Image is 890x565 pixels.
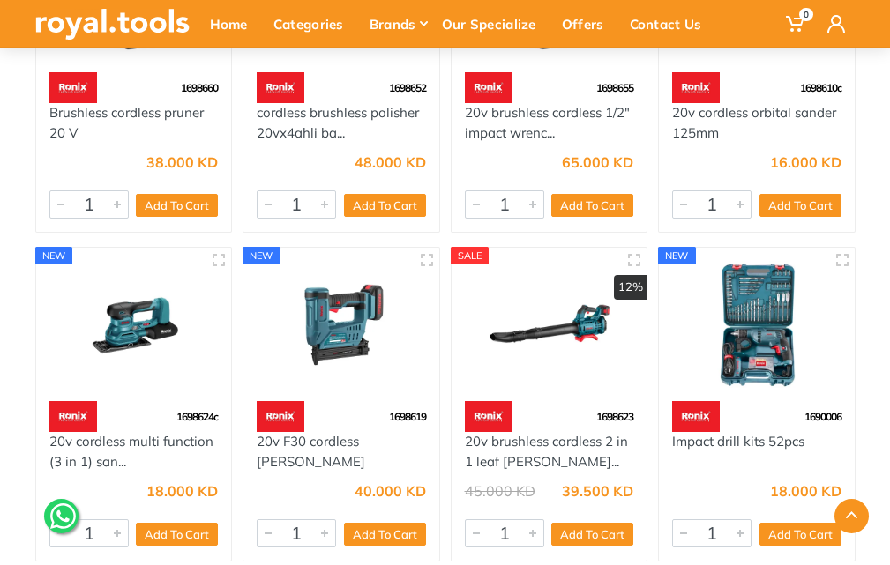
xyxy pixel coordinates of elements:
img: 130.webp [465,401,512,432]
button: Add To Cart [759,523,841,546]
button: Add To Cart [344,523,426,546]
div: 38.000 KD [146,155,218,169]
a: 20v brushless cordless 2 in 1 leaf [PERSON_NAME]... [465,433,628,470]
button: Add To Cart [344,194,426,217]
img: Royal Tools - 20v F30 cordless brad nailer [257,261,426,388]
a: 20v brushless cordless 1/2" impact wrenc... [465,104,630,141]
button: Add To Cart [136,523,218,546]
button: Add To Cart [551,194,633,217]
div: 45.000 KD [465,484,535,498]
div: 18.000 KD [770,484,841,498]
a: Brushless cordless pruner 20 V [49,104,204,141]
div: Home [202,5,266,42]
div: 48.000 KD [355,155,426,169]
img: 130.webp [49,401,97,432]
div: Contact Us [622,5,720,42]
a: Impact drill kits 52pcs [672,433,804,450]
img: 130.webp [49,72,97,103]
span: 1698610c [800,81,841,94]
button: Add To Cart [551,523,633,546]
div: 40.000 KD [355,484,426,498]
a: 20v cordless orbital sander 125mm [672,104,836,141]
img: 130.webp [257,72,304,103]
div: 65.000 KD [562,155,633,169]
span: 1698623 [596,410,633,423]
img: Royal Tools - 20v brushless cordless 2 in 1 leaf blower [465,261,634,388]
div: 39.500 KD [562,484,633,498]
button: Add To Cart [136,194,218,217]
div: Brands [362,5,434,42]
span: 1698660 [181,81,218,94]
div: new [243,247,280,264]
img: Royal Tools - Impact drill kits 52pcs [672,261,841,388]
img: 130.webp [465,72,512,103]
a: 20v cordless multi function (3 in 1) san... [49,433,213,470]
div: SALE [451,247,490,264]
img: royal.tools Logo [35,9,190,40]
a: 20v F30 cordless [PERSON_NAME] [257,433,365,470]
div: new [658,247,696,264]
div: Offers [554,5,622,42]
img: Royal Tools - 20v cordless multi function (3 in 1) sander [49,261,219,388]
span: 1698624c [176,410,218,423]
div: 12% [614,275,647,300]
span: 1698619 [389,410,426,423]
span: 1698655 [596,81,633,94]
span: 0 [799,8,813,21]
span: 1690006 [804,410,841,423]
img: 130.webp [672,401,720,432]
img: 130.webp [257,401,304,432]
span: 1698652 [389,81,426,94]
button: Add To Cart [759,194,841,217]
div: 18.000 KD [146,484,218,498]
div: Categories [266,5,362,42]
a: cordless brushless polisher 20vx4ahli ba... [257,104,419,141]
img: 130.webp [672,72,720,103]
div: Our Specialize [434,5,554,42]
div: new [35,247,73,264]
div: 16.000 KD [770,155,841,169]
